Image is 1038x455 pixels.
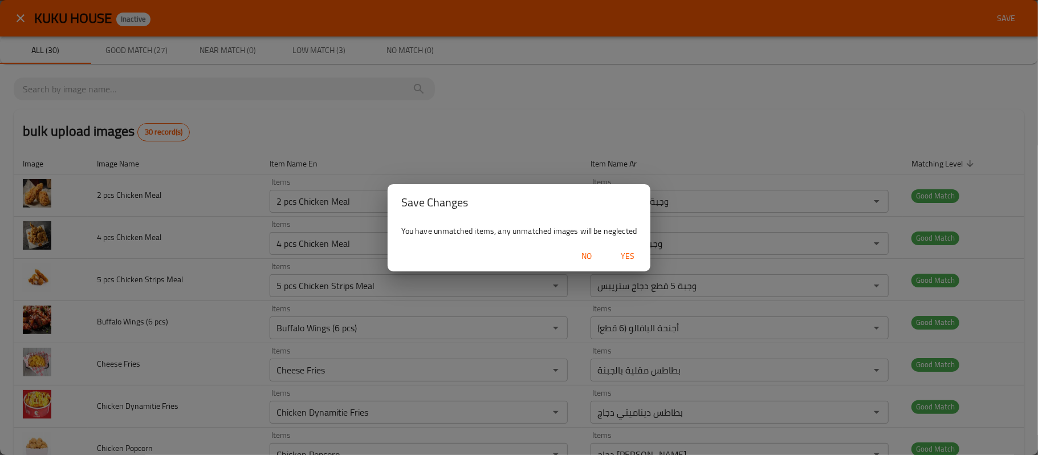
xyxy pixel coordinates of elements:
span: No [573,249,600,263]
h2: Save Changes [401,193,637,212]
span: Yes [614,249,641,263]
button: Yes [609,246,646,267]
button: No [568,246,605,267]
div: You have unmatched items, any unmatched images will be neglected [388,221,651,241]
